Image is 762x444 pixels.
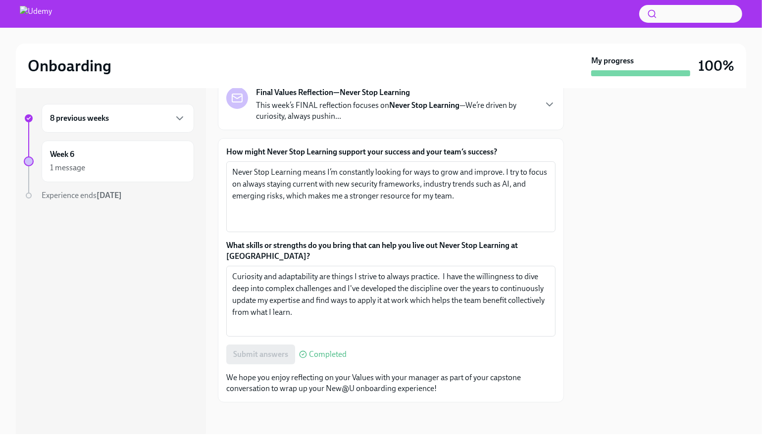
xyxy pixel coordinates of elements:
[232,271,550,332] textarea: Curiosity and adaptability are things I strive to always practice. I have the willingness to dive...
[50,162,85,173] div: 1 message
[591,55,634,66] strong: My progress
[256,100,536,122] p: This week’s FINAL reflection focuses on —We’re driven by curiosity, always pushin...
[50,149,74,160] h6: Week 6
[28,56,111,76] h2: Onboarding
[226,372,556,394] p: We hope you enjoy reflecting on your Values with your manager as part of your capstone conversati...
[256,87,410,98] strong: Final Values Reflection—Never Stop Learning
[226,147,556,157] label: How might Never Stop Learning support your success and your team’s success?
[42,104,194,133] div: 8 previous weeks
[309,350,347,358] span: Completed
[20,6,52,22] img: Udemy
[226,240,556,262] label: What skills or strengths do you bring that can help you live out Never Stop Learning at [GEOGRAPH...
[97,191,122,200] strong: [DATE]
[42,191,122,200] span: Experience ends
[698,57,734,75] h3: 100%
[232,166,550,227] textarea: Never Stop Learning means I’m constantly looking for ways to grow and improve. I try to focus on ...
[24,141,194,182] a: Week 61 message
[389,100,459,110] strong: Never Stop Learning
[50,113,109,124] h6: 8 previous weeks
